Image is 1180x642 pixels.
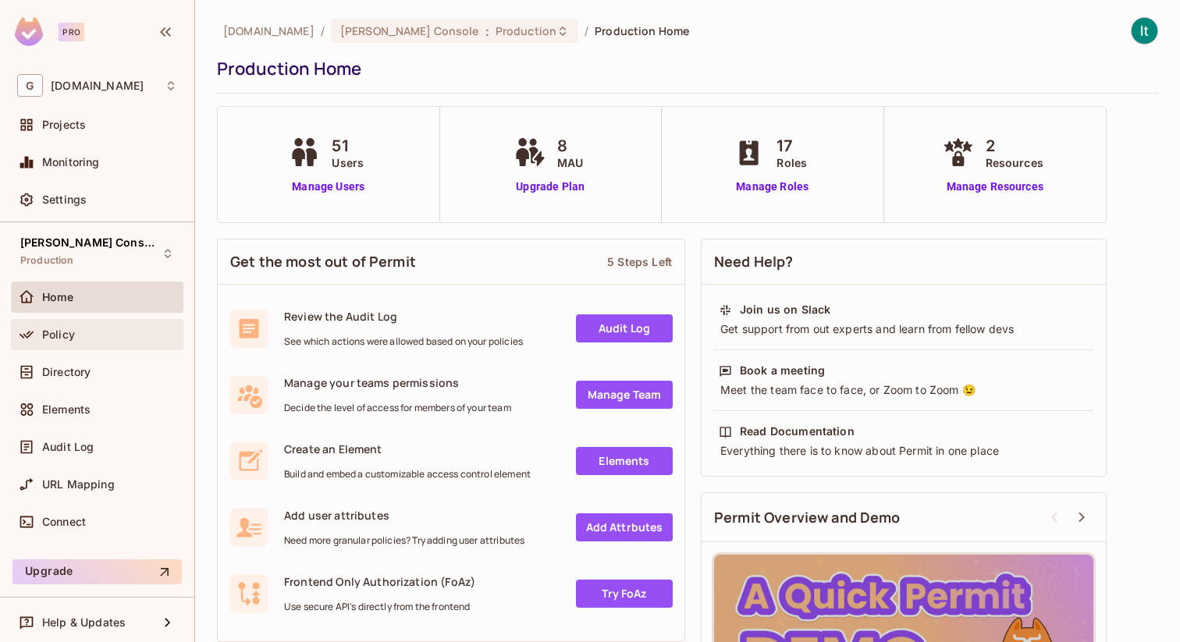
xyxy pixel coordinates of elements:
span: Build and embed a customizable access control element [284,468,531,481]
span: Directory [42,366,91,378]
span: Permit Overview and Demo [714,508,901,527]
span: Review the Audit Log [284,309,523,324]
span: Home [42,291,74,303]
span: Audit Log [42,441,94,453]
span: Help & Updates [42,616,126,629]
span: Production [496,23,556,38]
span: URL Mapping [42,478,115,491]
li: / [585,23,588,38]
a: Upgrade Plan [510,179,591,195]
span: Roles [777,154,807,171]
div: Pro [59,23,84,41]
span: Add user attributes [284,508,524,523]
span: 51 [332,134,364,158]
span: : [485,25,490,37]
span: 8 [557,134,583,158]
span: the active workspace [223,23,315,38]
span: 17 [777,134,807,158]
span: Settings [42,193,87,206]
div: Book a meeting [740,363,825,378]
a: Manage Team [576,381,673,409]
div: Production Home [217,57,1150,80]
div: Join us on Slack [740,302,830,317]
span: Create an Element [284,442,531,456]
span: Get the most out of Permit [230,252,416,271]
span: [PERSON_NAME] Console [20,236,161,249]
span: Need Help? [714,252,794,271]
a: Elements [576,447,673,475]
a: Add Attrbutes [576,513,673,541]
span: Production Home [595,23,689,38]
a: Manage Resources [939,179,1051,195]
span: G [17,74,43,97]
span: Need more granular policies? Try adding user attributes [284,534,524,547]
span: See which actions were allowed based on your policies [284,335,523,348]
span: Policy [42,328,75,341]
a: Try FoAz [576,580,673,608]
img: SReyMgAAAABJRU5ErkJggg== [15,17,43,46]
span: Resources [986,154,1043,171]
span: Elements [42,403,91,416]
a: Manage Roles [730,179,815,195]
a: Audit Log [576,314,673,342]
span: MAU [557,154,583,171]
span: Frontend Only Authorization (FoAz) [284,574,475,589]
span: 2 [986,134,1043,158]
span: [PERSON_NAME] Console [340,23,479,38]
div: Everything there is to know about Permit in one place [719,443,1089,459]
span: Decide the level of access for members of your team [284,402,511,414]
div: 5 Steps Left [607,254,672,269]
li: / [321,23,325,38]
span: Connect [42,516,86,528]
a: Manage Users [285,179,371,195]
span: Manage your teams permissions [284,375,511,390]
div: Get support from out experts and learn from fellow devs [719,321,1089,337]
span: Workspace: gameskraft.com [51,80,144,92]
span: Users [332,154,364,171]
span: Use secure API's directly from the frontend [284,601,475,613]
button: Upgrade [12,559,182,584]
div: Meet the team face to face, or Zoom to Zoom 😉 [719,382,1089,398]
span: Production [20,254,74,267]
div: Read Documentation [740,424,855,439]
span: Monitoring [42,156,100,168]
span: Projects [42,119,86,131]
img: IT Tools [1132,18,1157,44]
